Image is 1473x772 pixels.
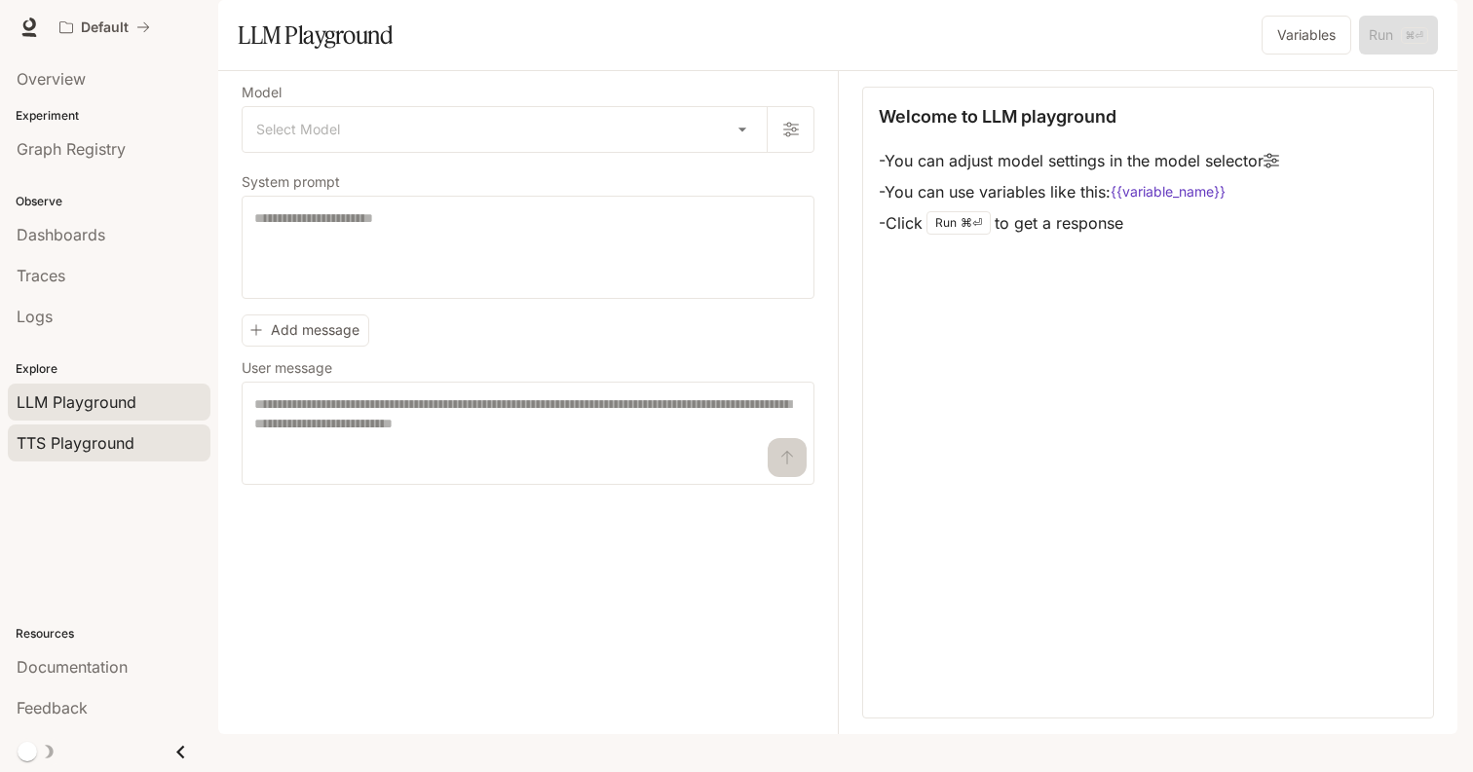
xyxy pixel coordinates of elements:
[81,19,129,36] p: Default
[242,175,340,189] p: System prompt
[879,145,1279,176] li: - You can adjust model settings in the model selector
[243,107,767,152] div: Select Model
[926,211,991,235] div: Run
[1111,182,1226,202] code: {{variable_name}}
[961,217,982,229] p: ⌘⏎
[51,8,159,47] button: All workspaces
[242,86,282,99] p: Model
[879,103,1116,129] p: Welcome to LLM playground
[1262,16,1351,55] button: Variables
[238,16,393,55] h1: LLM Playground
[242,314,369,347] button: Add message
[242,361,332,375] p: User message
[879,207,1279,239] li: - Click to get a response
[256,120,340,139] span: Select Model
[879,176,1279,207] li: - You can use variables like this:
